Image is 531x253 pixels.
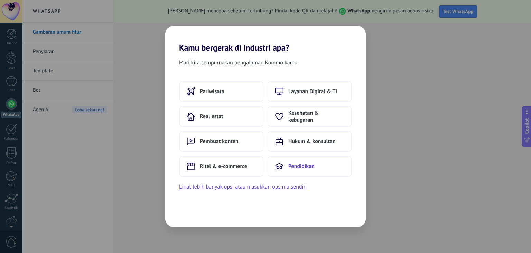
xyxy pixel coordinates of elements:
span: Pendidikan [288,163,315,170]
button: Real estat [179,106,263,127]
span: Pariwisata [200,88,224,95]
button: Pariwisata [179,81,263,102]
button: Hukum & konsultan [268,131,352,152]
span: Ritel & e-commerce [200,163,247,170]
button: Lihat lebih banyak opsi atau masukkan opsimu sendiri [179,182,307,191]
span: Hukum & konsultan [288,138,336,145]
button: Pembuat konten [179,131,263,152]
button: Ritel & e-commerce [179,156,263,177]
button: Kesehatan & kebugaran [268,106,352,127]
span: Layanan Digital & TI [288,88,337,95]
span: Kesehatan & kebugaran [288,110,344,123]
span: Pembuat konten [200,138,239,145]
span: Real estat [200,113,223,120]
button: Pendidikan [268,156,352,177]
span: Mari kita sempurnakan pengalaman Kommo kamu. [179,58,299,67]
button: Layanan Digital & TI [268,81,352,102]
h2: Kamu bergerak di industri apa? [165,26,366,53]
